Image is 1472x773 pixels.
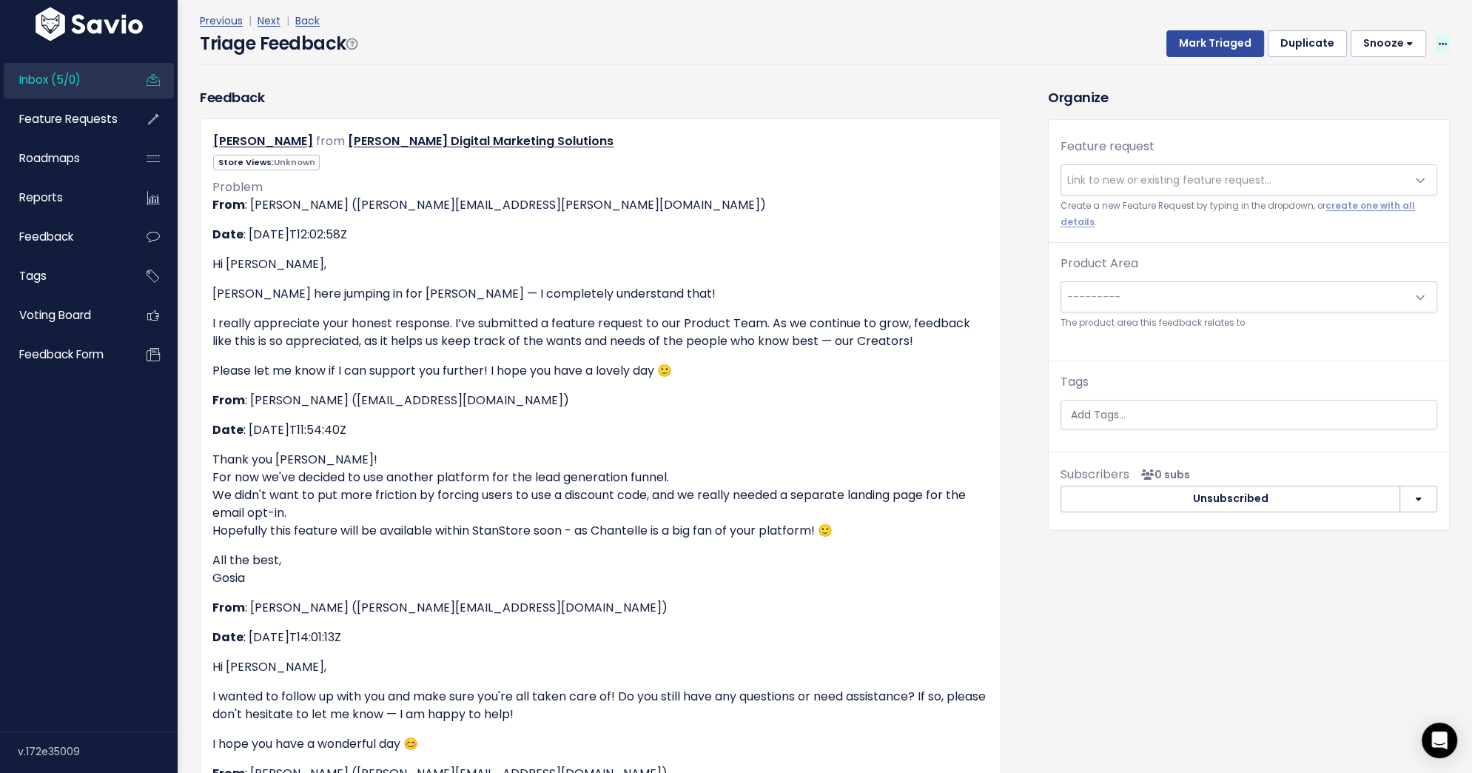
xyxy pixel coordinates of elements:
[212,226,989,244] p: : [DATE]T12:02:58Z
[19,229,73,244] span: Feedback
[200,13,243,28] a: Previous
[18,732,178,771] div: v.172e35009
[316,133,345,150] span: from
[212,629,243,646] strong: Date
[212,392,989,409] p: : [PERSON_NAME] ([EMAIL_ADDRESS][DOMAIN_NAME])
[212,226,243,243] strong: Date
[4,181,123,215] a: Reports
[1166,30,1264,57] button: Mark Triaged
[212,599,245,616] strong: From
[32,7,147,41] img: logo-white.9d6f32f41409.svg
[283,13,292,28] span: |
[4,220,123,254] a: Feedback
[1061,138,1155,155] label: Feature request
[1067,173,1271,187] span: Link to new or existing feature request...
[1061,200,1415,227] a: create one with all details
[212,178,263,195] span: Problem
[212,552,989,587] p: All the best, Gosia
[4,63,123,97] a: Inbox (5/0)
[4,338,123,372] a: Feedback form
[212,196,245,213] strong: From
[4,259,123,293] a: Tags
[4,102,123,136] a: Feature Requests
[212,421,243,438] strong: Date
[213,155,320,170] span: Store Views:
[213,133,313,150] a: [PERSON_NAME]
[19,111,118,127] span: Feature Requests
[212,688,989,723] p: I wanted to follow up with you and make sure you're all taken care of! Do you still have any ques...
[19,150,80,166] span: Roadmaps
[1061,466,1129,483] span: Subscribers
[212,285,989,303] p: [PERSON_NAME] here jumping in for [PERSON_NAME] — I completely understand that!
[1061,373,1089,391] label: Tags
[212,629,989,646] p: : [DATE]T14:01:13Z
[212,599,989,617] p: : [PERSON_NAME] ([PERSON_NAME][EMAIL_ADDRESS][DOMAIN_NAME])
[1061,315,1437,331] small: The product area this feedback relates to
[4,141,123,175] a: Roadmaps
[212,735,989,753] p: I hope you have a wonderful day 😊
[1422,723,1457,758] div: Open Intercom Messenger
[212,196,989,214] p: : [PERSON_NAME] ([PERSON_NAME][EMAIL_ADDRESS][PERSON_NAME][DOMAIN_NAME])
[1067,290,1120,304] span: ---------
[212,392,245,409] strong: From
[200,30,357,57] h4: Triage Feedback
[19,347,104,362] span: Feedback form
[212,421,989,439] p: : [DATE]T11:54:40Z
[1048,87,1450,107] h3: Organize
[212,315,989,350] p: I really appreciate your honest response. I’ve submitted a feature request to our Product Team. A...
[212,362,989,380] p: Please let me know if I can support you further! I hope you have a lovely day 🙂
[1135,467,1190,482] span: <p><strong>Subscribers</strong><br><br> No subscribers yet<br> </p>
[258,13,280,28] a: Next
[19,190,63,205] span: Reports
[1268,30,1347,57] button: Duplicate
[200,87,264,107] h3: Feedback
[19,72,81,87] span: Inbox (5/0)
[348,133,614,150] a: [PERSON_NAME] Digital Marketing Solutions
[1061,198,1437,230] small: Create a new Feature Request by typing in the dropdown, or .
[19,268,47,284] span: Tags
[19,307,91,323] span: Voting Board
[212,451,989,540] p: Thank you [PERSON_NAME]! For now we've decided to use another platform for the lead generation fu...
[274,156,315,168] span: Unknown
[212,658,989,676] p: Hi [PERSON_NAME],
[1065,407,1451,423] input: Add Tags...
[1351,30,1426,57] button: Snooze
[295,13,320,28] a: Back
[1061,255,1138,272] label: Product Area
[1061,486,1400,512] button: Unsubscribed
[4,298,123,332] a: Voting Board
[212,255,989,273] p: Hi [PERSON_NAME],
[246,13,255,28] span: |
